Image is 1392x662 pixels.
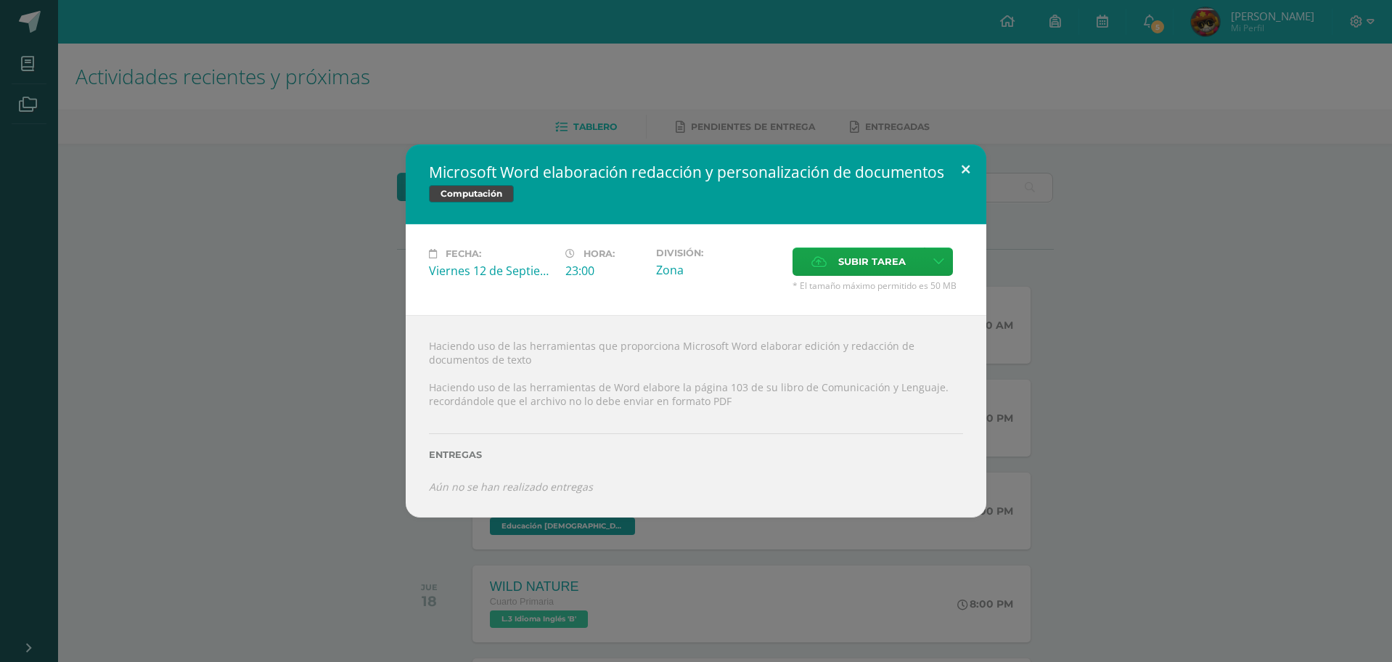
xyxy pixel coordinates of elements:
label: División: [656,248,781,258]
div: Viernes 12 de Septiembre [429,263,554,279]
span: Fecha: [446,248,481,259]
div: 23:00 [565,263,644,279]
span: Hora: [584,248,615,259]
span: Subir tarea [838,248,906,275]
label: Entregas [429,449,963,460]
i: Aún no se han realizado entregas [429,480,593,494]
button: Close (Esc) [945,144,986,194]
div: Haciendo uso de las herramientas que proporciona Microsoft Word elaborar edición y redacción de d... [406,315,986,517]
span: * El tamaño máximo permitido es 50 MB [793,279,963,292]
div: Zona [656,262,781,278]
span: Computación [429,185,514,203]
h2: Microsoft Word elaboración redacción y personalización de documentos [429,162,963,182]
